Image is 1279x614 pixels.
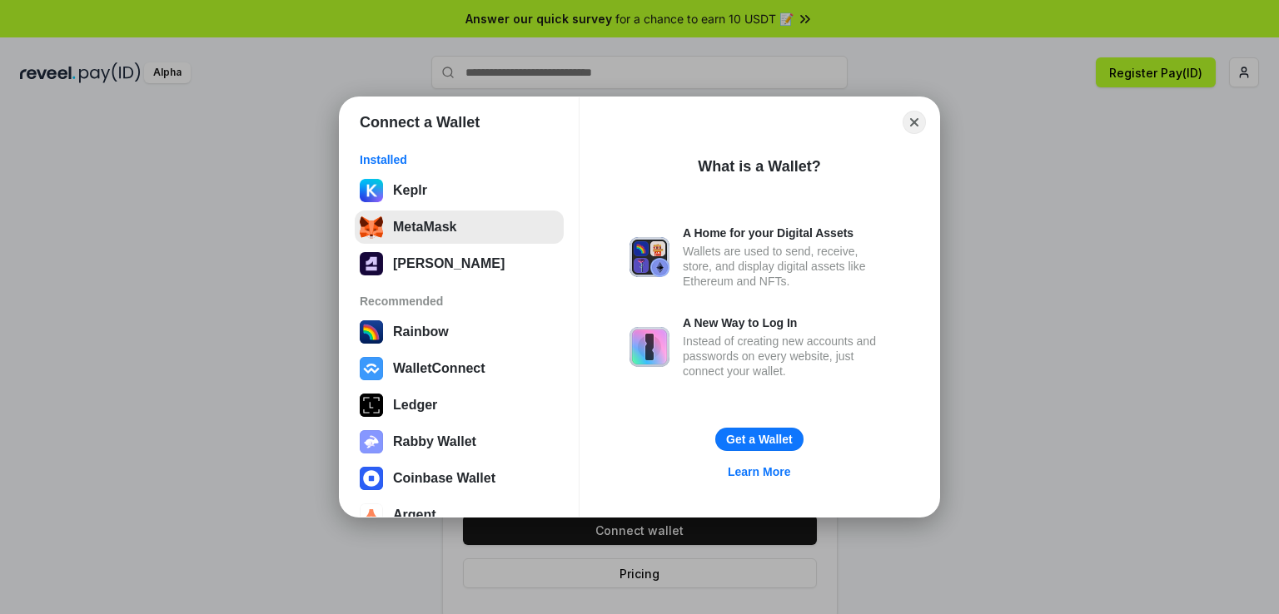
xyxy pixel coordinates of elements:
[698,156,820,176] div: What is a Wallet?
[360,320,383,344] img: svg+xml,%3Csvg%20width%3D%22120%22%20height%3D%22120%22%20viewBox%3D%220%200%20120%20120%22%20fil...
[355,210,564,244] button: MetaMask
[360,503,383,527] img: svg+xml,%3Csvg%20width%3D%2228%22%20height%3D%2228%22%20viewBox%3D%220%200%2028%2028%22%20fill%3D...
[355,315,564,349] button: Rainbow
[683,244,889,289] div: Wallets are used to send, receive, store, and display digital assets like Ethereum and NFTs.
[393,434,476,449] div: Rabby Wallet
[683,334,889,379] div: Instead of creating new accounts and passwords on every website, just connect your wallet.
[360,394,383,417] img: svg+xml,%3Csvg%20xmlns%3D%22http%3A%2F%2Fwww.w3.org%2F2000%2Fsvg%22%20width%3D%2228%22%20height%3...
[355,174,564,207] button: Keplr
[360,467,383,490] img: svg+xml,%3Csvg%20width%3D%2228%22%20height%3D%2228%22%20viewBox%3D%220%200%2028%2028%22%20fill%3D...
[355,498,564,532] button: Argent
[630,327,669,367] img: svg+xml,%3Csvg%20xmlns%3D%22http%3A%2F%2Fwww.w3.org%2F2000%2Fsvg%22%20fill%3D%22none%22%20viewBox...
[393,256,505,271] div: [PERSON_NAME]
[728,464,790,479] div: Learn More
[726,432,793,447] div: Get a Wallet
[360,294,559,309] div: Recommended
[393,183,427,198] div: Keplr
[360,252,383,275] img: svg+xml;charset=utf-8;base64,PHN2ZyB3aWR0aD0iMTAyNCIgaGVpZ2h0PSIxMDI0IiB2aWV3Qm94PSIwIDAgMTAyNCAx...
[718,461,800,483] a: Learn More
[683,315,889,330] div: A New Way to Log In
[393,508,436,522] div: Argent
[360,430,383,453] img: svg+xml,%3Csvg%20xmlns%3D%22http%3A%2F%2Fwww.w3.org%2F2000%2Fsvg%22%20fill%3D%22none%22%20viewBox...
[360,152,559,167] div: Installed
[355,352,564,385] button: WalletConnect
[630,237,669,277] img: svg+xml,%3Csvg%20xmlns%3D%22http%3A%2F%2Fwww.w3.org%2F2000%2Fsvg%22%20fill%3D%22none%22%20viewBox...
[393,471,495,486] div: Coinbase Wallet
[360,112,480,132] h1: Connect a Wallet
[360,357,383,380] img: svg+xml,%3Csvg%20width%3D%2228%22%20height%3D%2228%22%20viewBox%3D%220%200%2028%2028%22%20fill%3D...
[683,225,889,240] div: A Home for your Digital Assets
[355,247,564,280] button: [PERSON_NAME]
[360,179,383,202] img: ByMCUfJCc2WaAAAAAElFTkSuQmCC
[393,324,449,339] div: Rainbow
[393,361,485,376] div: WalletConnect
[355,462,564,495] button: Coinbase Wallet
[355,389,564,422] button: Ledger
[393,220,456,235] div: MetaMask
[355,425,564,458] button: Rabby Wallet
[903,111,926,134] button: Close
[360,215,383,239] img: svg+xml;base64,PHN2ZyB3aWR0aD0iMzUiIGhlaWdodD0iMzQiIHZpZXdCb3g9IjAgMCAzNSAzNCIgZmlsbD0ibm9uZSIgeG...
[393,398,437,413] div: Ledger
[715,428,804,451] button: Get a Wallet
